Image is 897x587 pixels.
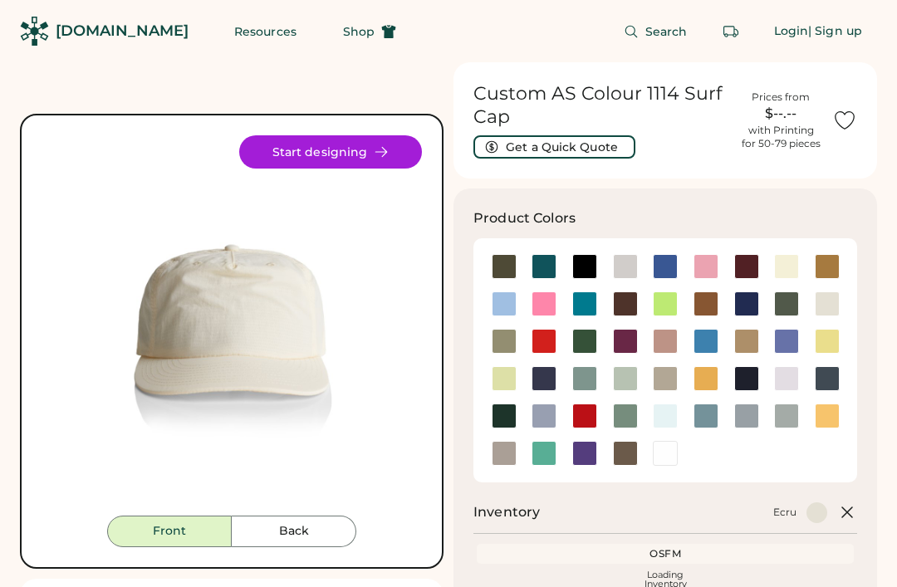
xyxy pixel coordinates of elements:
[773,506,797,519] div: Ecru
[473,135,635,159] button: Get a Quick Quote
[714,15,747,48] button: Retrieve an order
[604,15,708,48] button: Search
[323,15,416,48] button: Shop
[480,547,850,560] div: OSFM
[214,15,316,48] button: Resources
[774,23,809,40] div: Login
[42,135,422,516] div: 1114 Style Image
[473,208,576,228] h3: Product Colors
[645,26,688,37] span: Search
[107,516,232,547] button: Front
[742,124,821,150] div: with Printing for 50-79 pieces
[473,502,540,522] h2: Inventory
[739,104,822,124] div: $--.--
[56,21,189,42] div: [DOMAIN_NAME]
[473,82,729,129] h1: Custom AS Colour 1114 Surf Cap
[42,135,422,516] img: 1114 - Ecru Front Image
[808,23,862,40] div: | Sign up
[20,17,49,46] img: Rendered Logo - Screens
[752,90,810,104] div: Prices from
[232,516,356,547] button: Back
[239,135,422,169] button: Start designing
[343,26,375,37] span: Shop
